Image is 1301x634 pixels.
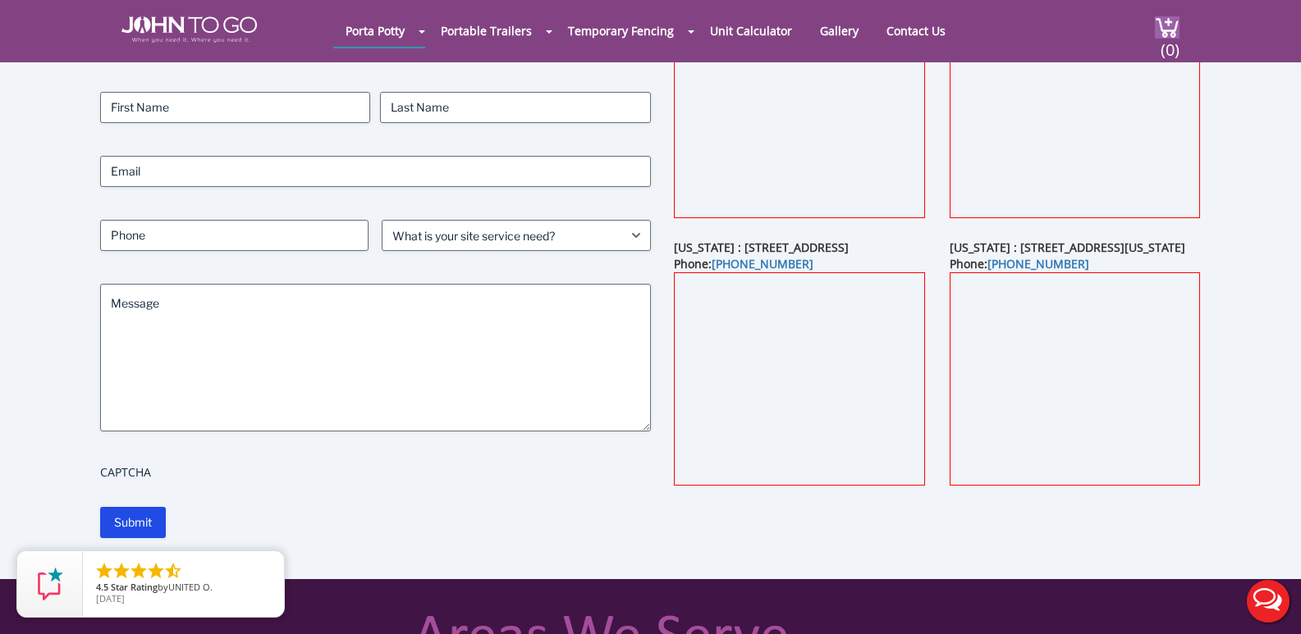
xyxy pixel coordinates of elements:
a: Temporary Fencing [556,15,686,47]
span: UNITED O. [168,581,213,593]
img: Review Rating [34,568,66,600]
li:  [129,561,149,581]
a: Contact Us [874,15,958,47]
label: CAPTCHA [100,464,650,481]
span: 4.5 [96,581,108,593]
input: Last Name [380,92,650,123]
img: JOHN to go [121,16,257,43]
b: Phone: [674,256,813,271]
button: Live Chat [1235,568,1301,634]
b: [US_STATE] : [STREET_ADDRESS][US_STATE] [950,239,1185,255]
input: Phone [100,220,369,251]
b: Phone: [950,256,1089,271]
img: cart a [1155,16,1180,39]
input: Submit [100,507,166,538]
li:  [163,561,183,581]
li:  [94,561,114,581]
li:  [112,561,131,581]
input: Email [100,156,650,187]
a: [PHONE_NUMBER] [987,256,1089,271]
a: Portable Trailers [428,15,544,47]
b: [US_STATE] : [STREET_ADDRESS] [674,239,849,255]
a: Unit Calculator [698,15,804,47]
span: Star Rating [111,581,158,593]
li:  [146,561,166,581]
a: Gallery [808,15,871,47]
span: [DATE] [96,592,125,604]
span: (0) [1160,25,1180,61]
a: Porta Potty [333,15,417,47]
span: by [96,582,271,594]
input: First Name [100,92,370,123]
a: [PHONE_NUMBER] [712,256,813,271]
